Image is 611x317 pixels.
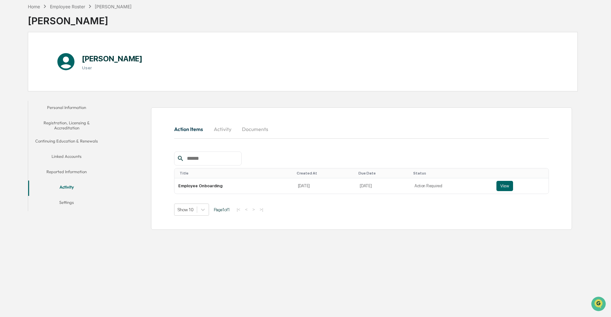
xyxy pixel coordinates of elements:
div: 🖐️ [6,81,12,86]
div: 🗄️ [46,81,52,86]
span: Data Lookup [13,93,40,99]
button: Activity [28,181,105,196]
div: secondary tabs example [28,101,105,211]
button: < [243,207,250,212]
button: Registration, Licensing & Accreditation [28,116,105,135]
button: Action Items [174,121,208,137]
span: Pylon [64,108,77,113]
div: Toggle SortBy [498,171,546,175]
td: Action Required [411,178,493,194]
td: [DATE] [294,178,356,194]
button: Continuing Education & Renewals [28,135,105,150]
div: Employee Roster [50,4,85,9]
div: Toggle SortBy [180,171,291,175]
div: We're available if you need us! [22,55,81,60]
button: Personal Information [28,101,105,116]
div: Start new chat [22,49,105,55]
a: 🗄️Attestations [44,78,82,89]
span: Page 1 of 1 [214,207,230,212]
button: Linked Accounts [28,150,105,165]
button: >| [258,207,265,212]
button: > [250,207,257,212]
button: |< [235,207,242,212]
button: Documents [237,121,273,137]
div: secondary tabs example [174,121,549,137]
button: Start new chat [109,51,117,58]
td: Employee Onboarding [174,178,294,194]
iframe: Open customer support [591,296,608,313]
a: View [496,181,545,191]
h3: User [82,65,142,70]
span: Preclearance [13,81,41,87]
div: Toggle SortBy [413,171,490,175]
div: [PERSON_NAME] [28,10,132,27]
button: Reported Information [28,165,105,181]
a: 🖐️Preclearance [4,78,44,89]
div: Home [28,4,40,9]
div: Toggle SortBy [297,171,354,175]
button: Activity [208,121,237,137]
button: Settings [28,196,105,211]
a: 🔎Data Lookup [4,90,43,102]
span: Attestations [53,81,79,87]
div: 🔎 [6,93,12,98]
div: Toggle SortBy [358,171,408,175]
button: View [496,181,513,191]
td: [DATE] [356,178,411,194]
a: Powered byPylon [45,108,77,113]
img: 1746055101610-c473b297-6a78-478c-a979-82029cc54cd1 [6,49,18,60]
h1: [PERSON_NAME] [82,54,142,63]
p: How can we help? [6,13,117,24]
div: [PERSON_NAME] [95,4,132,9]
